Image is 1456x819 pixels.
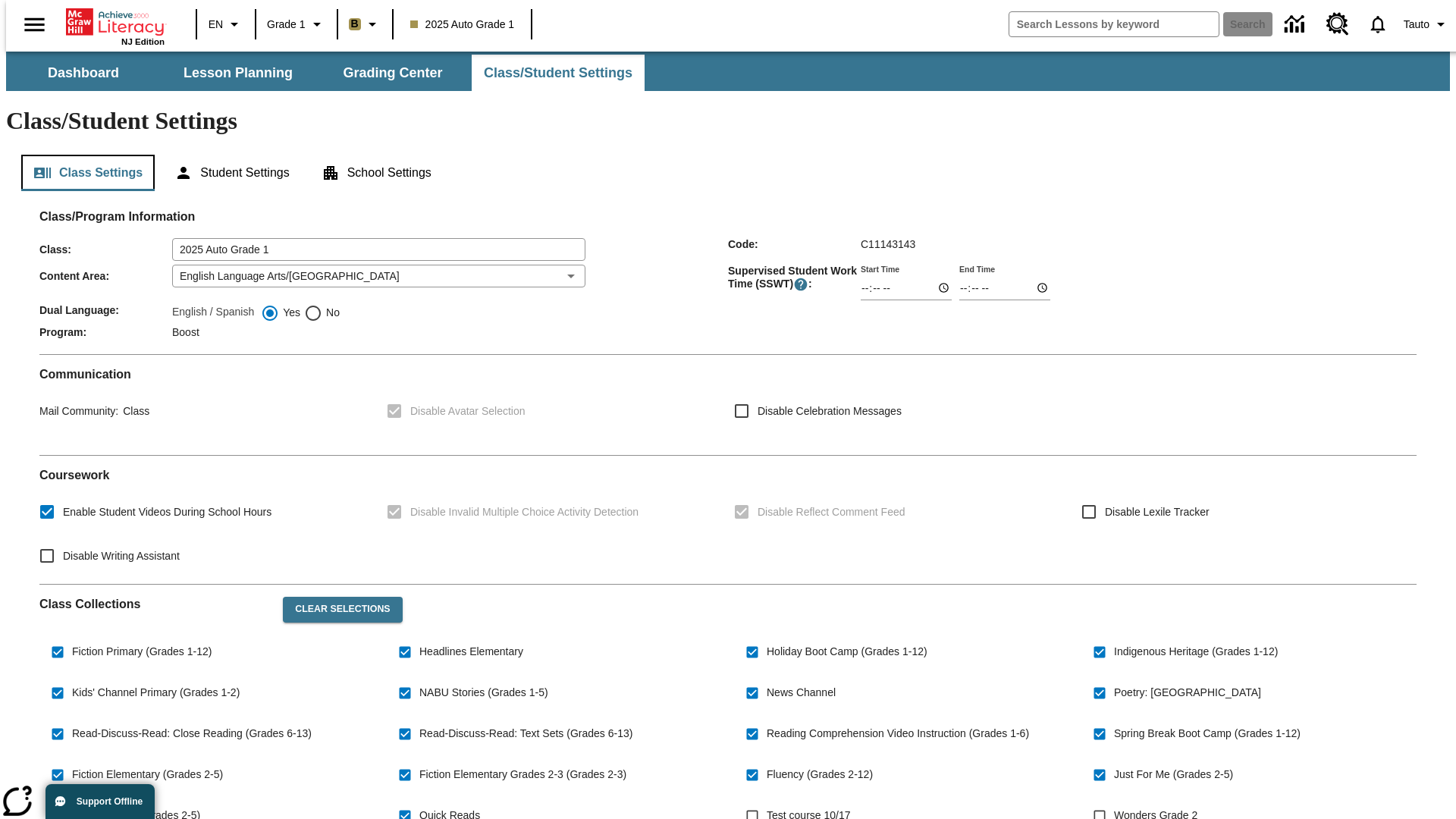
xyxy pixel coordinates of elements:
[77,796,143,807] span: Support Offline
[419,644,523,660] span: Headlines Elementary
[1114,685,1261,701] span: Poetry: [GEOGRAPHIC_DATA]
[343,64,442,82] span: Grading Center
[162,55,314,91] button: Lesson Planning
[309,155,444,191] button: School Settings
[39,304,172,316] span: Dual Language :
[72,685,240,701] span: Kids' Channel Primary (Grades 1-2)
[39,209,1417,224] h2: Class/Program Information
[959,263,995,275] label: End Time
[419,685,548,701] span: NABU Stories (Grades 1-5)
[6,107,1450,135] h1: Class/Student Settings
[202,11,250,38] button: Language: EN, Select a language
[767,726,1029,742] span: Reading Comprehension Video Instruction (Grades 1-6)
[861,263,899,275] label: Start Time
[419,767,626,783] span: Fiction Elementary Grades 2-3 (Grades 2-3)
[39,367,1417,381] h2: Communication
[728,238,861,250] span: Code :
[39,326,172,338] span: Program :
[63,548,180,564] span: Disable Writing Assistant
[767,767,873,783] span: Fluency (Grades 2-12)
[283,597,402,623] button: Clear Selections
[172,238,585,261] input: Class
[209,17,223,33] span: EN
[1317,4,1358,45] a: Resource Center, Will open in new tab
[121,37,165,46] span: NJ Edition
[767,644,927,660] span: Holiday Boot Camp (Grades 1-12)
[39,468,1417,482] h2: Course work
[1114,767,1233,783] span: Just For Me (Grades 2-5)
[1358,5,1398,44] a: Notifications
[66,5,165,46] div: Home
[351,14,359,33] span: B
[39,224,1417,342] div: Class/Program Information
[410,403,526,419] span: Disable Avatar Selection
[6,52,1450,91] div: SubNavbar
[279,305,300,321] span: Yes
[8,55,159,91] button: Dashboard
[39,243,172,256] span: Class :
[63,504,271,520] span: Enable Student Videos During School Hours
[45,784,155,819] button: Support Offline
[1105,504,1210,520] span: Disable Lexile Tracker
[39,405,118,417] span: Mail Community :
[21,155,155,191] button: Class Settings
[861,238,915,250] span: C11143143
[261,11,332,38] button: Grade: Grade 1, Select a grade
[472,55,645,91] button: Class/Student Settings
[172,304,254,322] label: English / Spanish
[118,405,149,417] span: Class
[39,367,1417,443] div: Communication
[793,277,808,292] button: Supervised Student Work Time is the timeframe when students can take LevelSet and when lessons ar...
[1114,644,1278,660] span: Indigenous Heritage (Grades 1-12)
[767,685,836,701] span: News Channel
[39,597,271,611] h2: Class Collections
[172,265,585,287] div: English Language Arts/[GEOGRAPHIC_DATA]
[72,644,212,660] span: Fiction Primary (Grades 1-12)
[72,767,223,783] span: Fiction Elementary (Grades 2-5)
[1398,11,1456,38] button: Profile/Settings
[6,55,646,91] div: SubNavbar
[162,155,301,191] button: Student Settings
[758,403,902,419] span: Disable Celebration Messages
[184,64,293,82] span: Lesson Planning
[322,305,340,321] span: No
[410,17,515,33] span: 2025 Auto Grade 1
[758,504,905,520] span: Disable Reflect Comment Feed
[1404,17,1429,33] span: Tauto
[39,270,172,282] span: Content Area :
[317,55,469,91] button: Grading Center
[21,155,1435,191] div: Class/Student Settings
[12,2,57,47] button: Open side menu
[419,726,632,742] span: Read-Discuss-Read: Text Sets (Grades 6-13)
[267,17,306,33] span: Grade 1
[72,726,312,742] span: Read-Discuss-Read: Close Reading (Grades 6-13)
[66,7,165,37] a: Home
[343,11,388,38] button: Boost Class color is light brown. Change class color
[39,468,1417,572] div: Coursework
[48,64,119,82] span: Dashboard
[172,326,199,338] span: Boost
[484,64,632,82] span: Class/Student Settings
[1276,4,1317,45] a: Data Center
[410,504,639,520] span: Disable Invalid Multiple Choice Activity Detection
[1009,12,1219,36] input: search field
[1114,726,1301,742] span: Spring Break Boot Camp (Grades 1-12)
[728,265,861,292] span: Supervised Student Work Time (SSWT) :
